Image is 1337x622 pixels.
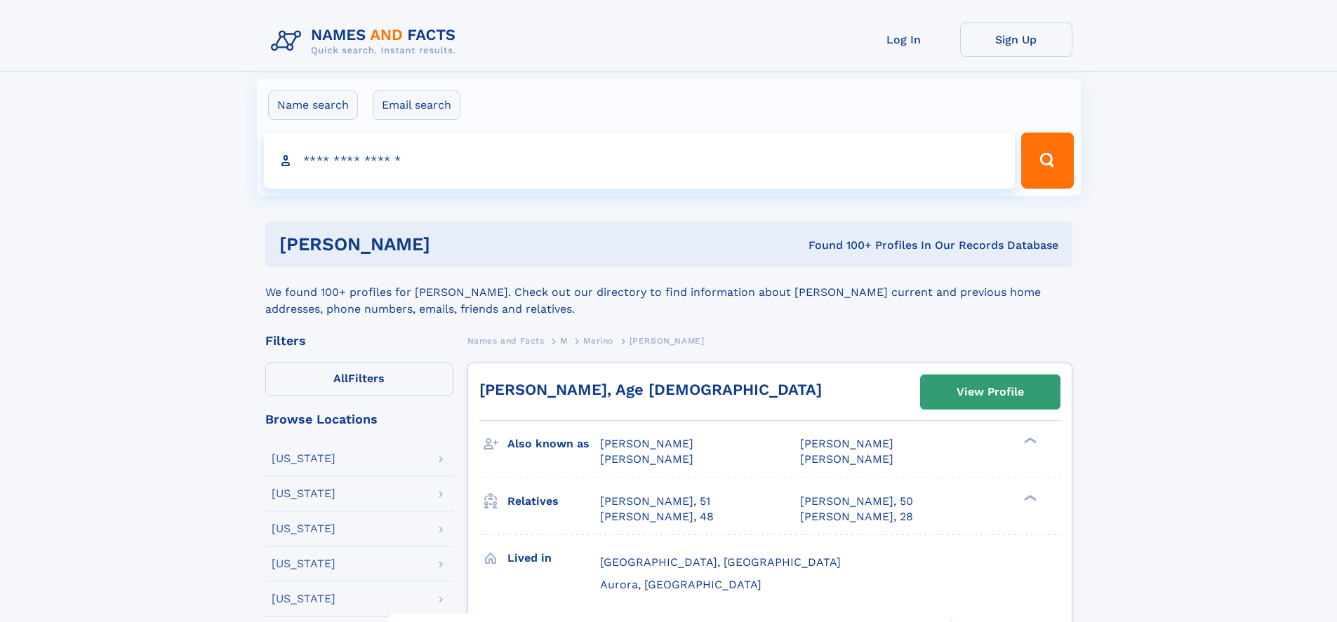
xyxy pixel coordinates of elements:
[507,546,600,570] h3: Lived in
[583,332,613,349] a: Merino
[265,363,453,396] label: Filters
[507,432,600,456] h3: Also known as
[265,413,453,426] div: Browse Locations
[848,22,960,57] a: Log In
[1020,436,1037,445] div: ❯
[600,452,693,466] span: [PERSON_NAME]
[272,488,335,499] div: [US_STATE]
[264,133,1016,189] input: search input
[800,437,893,450] span: [PERSON_NAME]
[265,334,453,347] div: Filters
[630,336,705,346] span: [PERSON_NAME]
[265,267,1072,318] div: We found 100+ profiles for [PERSON_NAME]. Check out our directory to find information about [PERS...
[600,437,693,450] span: [PERSON_NAME]
[960,22,1072,57] a: Sign Up
[800,452,893,466] span: [PERSON_NAME]
[921,375,1060,409] a: View Profile
[800,509,913,525] a: [PERSON_NAME], 28
[373,90,460,120] label: Email search
[333,372,348,385] span: All
[600,555,841,569] span: [GEOGRAPHIC_DATA], [GEOGRAPHIC_DATA]
[272,523,335,534] div: [US_STATE]
[957,376,1024,408] div: View Profile
[272,558,335,569] div: [US_STATE]
[507,489,600,513] h3: Relatives
[800,494,913,509] a: [PERSON_NAME], 50
[1021,133,1073,189] button: Search Button
[467,332,545,349] a: Names and Facts
[560,336,568,346] span: M
[1020,493,1037,502] div: ❯
[600,578,761,591] span: Aurora, [GEOGRAPHIC_DATA]
[619,238,1058,253] div: Found 100+ Profiles In Our Records Database
[600,509,714,525] a: [PERSON_NAME], 48
[268,90,358,120] label: Name search
[272,453,335,464] div: [US_STATE]
[583,336,613,346] span: Merino
[265,22,467,60] img: Logo Names and Facts
[479,381,822,398] a: [PERSON_NAME], Age [DEMOGRAPHIC_DATA]
[279,236,620,253] h1: [PERSON_NAME]
[560,332,568,349] a: M
[600,494,710,509] a: [PERSON_NAME], 51
[272,593,335,604] div: [US_STATE]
